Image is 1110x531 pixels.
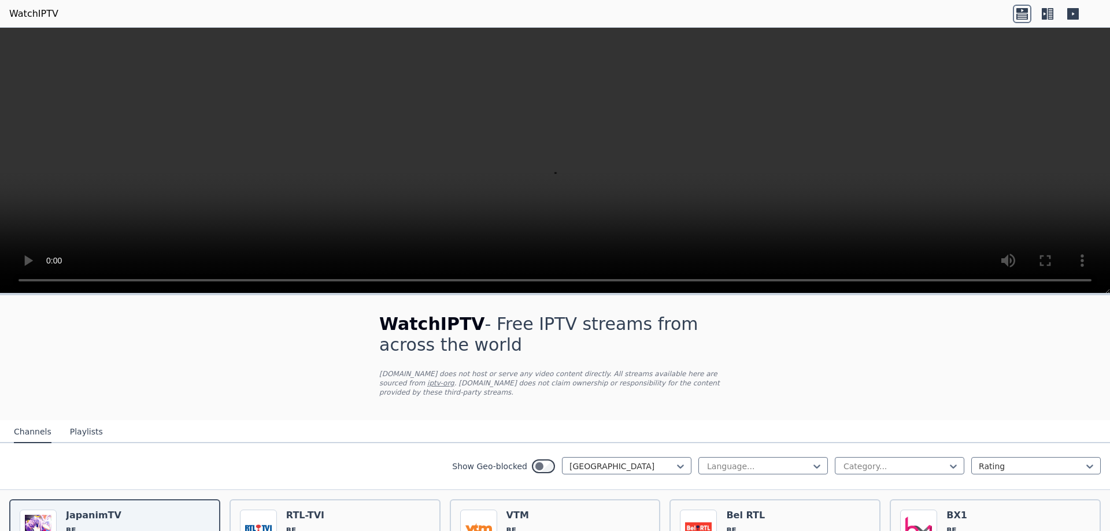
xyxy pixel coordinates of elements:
[946,510,997,521] h6: BX1
[379,314,731,355] h1: - Free IPTV streams from across the world
[379,369,731,397] p: [DOMAIN_NAME] does not host or serve any video content directly. All streams available here are s...
[427,379,454,387] a: iptv-org
[66,510,121,521] h6: JapanimTV
[726,510,777,521] h6: Bel RTL
[379,314,485,334] span: WatchIPTV
[14,421,51,443] button: Channels
[286,510,337,521] h6: RTL-TVI
[70,421,103,443] button: Playlists
[506,510,557,521] h6: VTM
[9,7,58,21] a: WatchIPTV
[452,461,527,472] label: Show Geo-blocked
